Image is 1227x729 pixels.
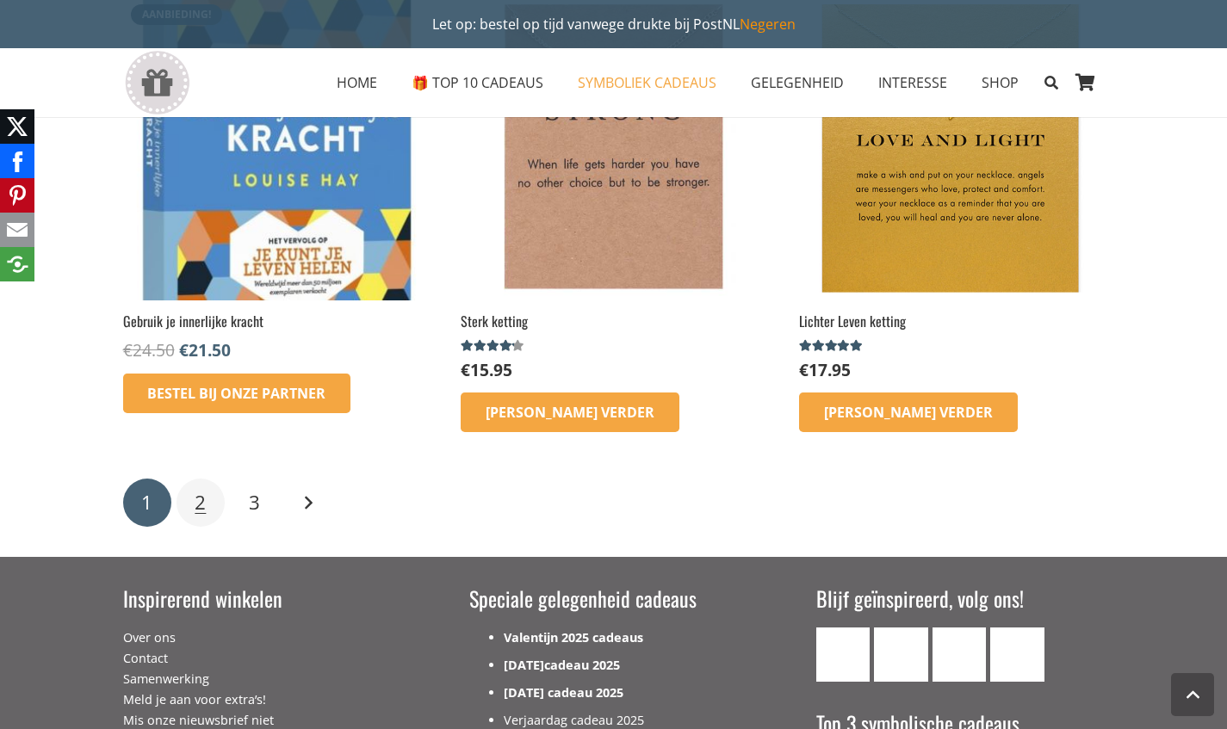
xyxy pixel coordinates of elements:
span: 🎁 TOP 10 CADEAUS [412,73,543,92]
a: Pagina 2 [177,479,225,527]
a: Pagina 3 [230,479,278,527]
bdi: 15.95 [461,358,512,381]
a: Mis onze nieuwsbrief niet [123,712,274,728]
span: INTERESSE [878,73,947,92]
a: gift-box-icon-grey-inspirerendwinkelen [123,51,191,115]
span: Gewaardeerd uit 5 [461,339,513,353]
bdi: 17.95 [799,358,851,381]
h3: Inspirerend winkelen [123,584,412,614]
a: Lees meer over “Sterk ketting” [461,392,679,432]
span: € [179,338,189,361]
span: HOME [337,73,377,92]
nav: Berichten paginering [123,476,1105,529]
a: Winkelwagen [1067,48,1105,117]
div: Gewaardeerd 4.83 uit 5 [799,339,865,353]
span: SYMBOLIEK CADEAUS [578,73,716,92]
span: 2 [195,489,206,516]
bdi: 21.50 [179,338,231,361]
a: Pinterest [990,627,1044,682]
a: Facebook [874,627,928,682]
h3: Speciale gelegenheid cadeaus [469,584,758,614]
a: Verjaardag cadeau 2025 [504,712,644,728]
a: Contact [123,650,168,666]
span: 1 [141,489,152,516]
a: Terug naar top [1171,673,1214,716]
a: SYMBOLIEK CADEAUSSYMBOLIEK CADEAUS Menu [561,61,734,104]
a: E-mail [816,627,871,682]
h3: Blijf geïnspireerd, volg ons! [816,584,1105,614]
a: Instagram [933,627,987,682]
h2: Sterk ketting [461,312,765,331]
a: SHOPSHOP Menu [964,61,1036,104]
a: Zoeken [1036,61,1066,104]
span: SHOP [982,73,1019,92]
span: GELEGENHEID [751,73,844,92]
a: 🎁 TOP 10 CADEAUS🎁 TOP 10 CADEAUS Menu [394,61,561,104]
a: Valentijn 2025 cadeaus [504,629,643,646]
a: [DATE] cadeau 2025 [504,684,623,701]
a: Meld je aan voor extra’s! [123,691,266,707]
h2: Gebruik je innerlijke kracht [123,312,428,331]
a: Samenwerking [123,670,209,687]
a: INTERESSEINTERESSE Menu [861,61,964,104]
a: Lees meer over “Lichter Leven ketting” [799,392,1018,432]
a: Bestel bij onze Partner [123,374,351,413]
a: Negeren [740,15,796,34]
a: [DATE] [504,657,544,673]
a: cadeau 2025 [544,657,620,673]
div: Gewaardeerd 4.00 uit 5 [461,339,527,353]
span: € [799,358,809,381]
a: Over ons [123,629,176,646]
span: 3 [249,489,260,516]
a: Volgende [284,479,332,527]
a: HOMEHOME Menu [319,61,394,104]
span: € [123,338,133,361]
bdi: 24.50 [123,338,175,361]
h2: Lichter Leven ketting [799,312,1104,331]
span: Gewaardeerd uit 5 [799,339,863,353]
a: GELEGENHEIDGELEGENHEID Menu [734,61,861,104]
span: € [461,358,470,381]
span: Pagina 1 [123,479,171,527]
